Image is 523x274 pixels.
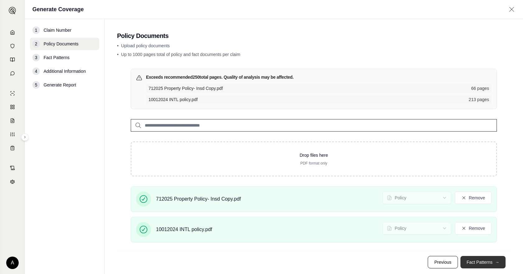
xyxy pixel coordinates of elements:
[141,152,486,158] p: Drop files here
[121,43,170,48] span: Upload policy documents
[455,222,492,235] button: Remove
[148,96,465,103] span: 10012024 INTL policy.pdf
[471,85,489,91] span: 66 pages
[4,53,21,66] a: Prompt Library
[32,26,40,34] div: 1
[4,114,21,127] a: Claim Coverage
[32,67,40,75] div: 4
[6,4,19,17] button: Expand sidebar
[4,26,21,39] a: Home
[32,54,40,61] div: 3
[44,54,69,61] span: Fact Patterns
[428,256,458,268] button: Previous
[117,43,119,48] span: •
[32,5,84,14] h1: Generate Coverage
[4,175,21,188] a: Legal Search Engine
[148,85,467,91] span: 712025 Property Policy- Insd Copy.pdf
[4,101,21,113] a: Policy Comparisons
[4,40,21,52] a: Documents Vault
[4,162,21,174] a: Contract Analysis
[117,31,511,40] h2: Policy Documents
[44,41,78,47] span: Policy Documents
[44,68,86,74] span: Additional Information
[156,226,212,233] span: 10012024 INTL policy.pdf
[4,67,21,80] a: Chat
[21,133,29,141] button: Expand sidebar
[32,81,40,89] div: 5
[4,142,21,154] a: Coverage Table
[117,52,119,57] span: •
[4,87,21,100] a: Single Policy
[146,74,294,80] h3: Exceeds recommended 250 total pages. Quality of analysis may be affected.
[455,192,492,204] button: Remove
[44,27,71,33] span: Claim Number
[6,257,19,269] div: A
[495,259,499,265] span: →
[141,161,486,166] p: PDF format only
[32,40,40,48] div: 2
[469,96,489,103] span: 213 pages
[121,52,240,57] span: Up to 1000 pages total of policy and fact documents per claim
[4,128,21,141] a: Custom Report
[156,195,241,203] span: 712025 Property Policy- Insd Copy.pdf
[9,7,16,14] img: Expand sidebar
[44,82,76,88] span: Generate Report
[460,256,506,268] button: Fact Patterns→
